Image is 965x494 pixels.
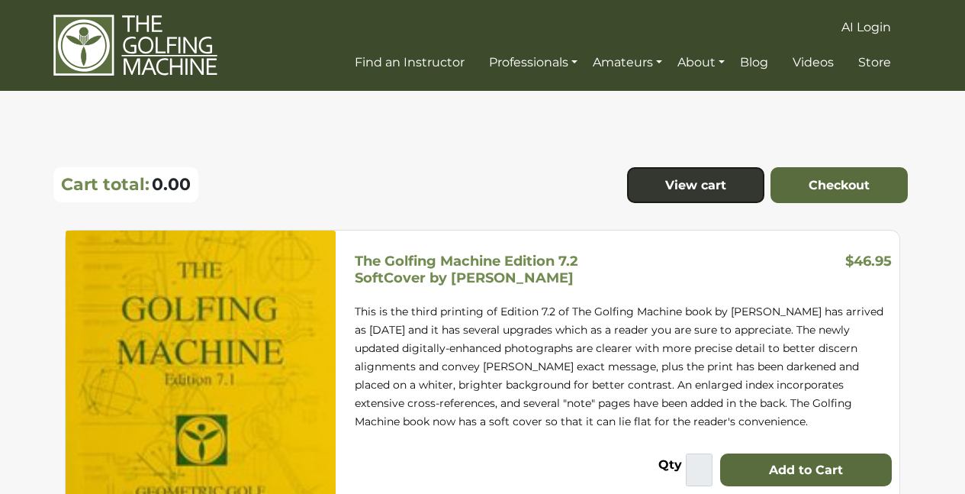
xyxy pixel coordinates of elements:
button: Add to Cart [720,454,892,487]
a: Checkout [770,167,908,204]
a: AI Login [838,14,895,41]
h5: The Golfing Machine Edition 7.2 SoftCover by [PERSON_NAME] [355,253,578,286]
span: Store [858,55,891,69]
span: 0.00 [152,174,191,195]
a: Amateurs [589,49,666,76]
a: Professionals [485,49,581,76]
a: Find an Instructor [351,49,468,76]
a: About [674,49,729,76]
span: Blog [740,55,768,69]
h3: $46.95 [845,253,892,275]
a: View cart [627,167,764,204]
img: The Golfing Machine [53,14,217,77]
label: Qty [658,455,682,479]
a: Blog [736,49,772,76]
p: Cart total: [61,174,150,195]
a: Videos [789,49,838,76]
span: Videos [793,55,834,69]
span: Find an Instructor [355,55,465,69]
p: This is the third printing of Edition 7.2 of The Golfing Machine book by [PERSON_NAME] has arrive... [355,302,892,431]
a: Store [854,49,895,76]
span: AI Login [841,20,891,34]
